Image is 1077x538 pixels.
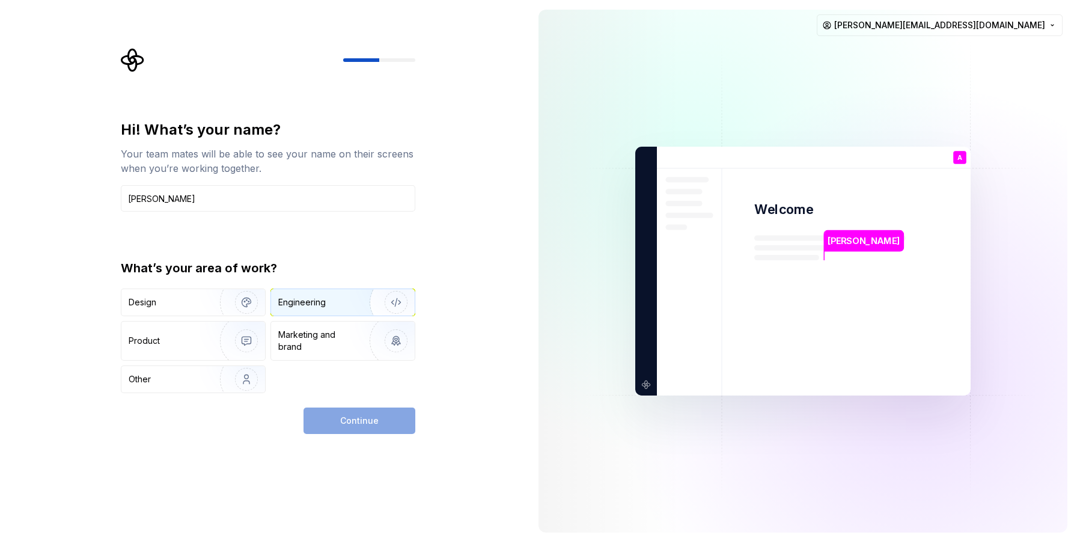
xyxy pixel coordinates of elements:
svg: Supernova Logo [121,48,145,72]
div: Other [129,373,151,385]
p: [PERSON_NAME] [828,234,900,248]
p: Welcome [754,201,813,218]
div: Design [129,296,156,308]
div: Product [129,335,160,347]
div: Your team mates will be able to see your name on their screens when you’re working together. [121,147,415,176]
div: Hi! What’s your name? [121,120,415,139]
button: [PERSON_NAME][EMAIL_ADDRESS][DOMAIN_NAME] [817,14,1063,36]
div: Engineering [278,296,326,308]
div: What’s your area of work? [121,260,415,277]
input: Han Solo [121,185,415,212]
span: [PERSON_NAME][EMAIL_ADDRESS][DOMAIN_NAME] [834,19,1045,31]
p: A [957,154,962,161]
div: Marketing and brand [278,329,359,353]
